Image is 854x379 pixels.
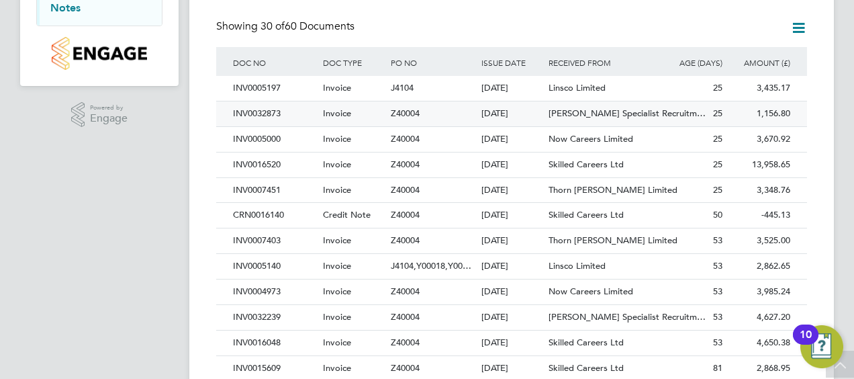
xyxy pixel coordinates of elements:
[478,228,546,253] div: [DATE]
[391,184,420,196] span: Z40004
[71,102,128,128] a: Powered byEngage
[549,260,606,271] span: Linsco Limited
[549,82,606,93] span: Linsco Limited
[230,178,320,203] div: INV0007451
[726,127,794,152] div: 3,670.92
[726,203,794,228] div: -445.13
[800,335,812,352] div: 10
[391,235,420,246] span: Z40004
[391,286,420,297] span: Z40004
[323,260,351,271] span: Invoice
[478,47,546,78] div: ISSUE DATE
[391,159,420,170] span: Z40004
[90,113,128,124] span: Engage
[713,184,722,196] span: 25
[549,209,624,220] span: Skilled Careers Ltd
[323,82,351,93] span: Invoice
[478,127,546,152] div: [DATE]
[726,101,794,126] div: 1,156.80
[230,280,320,304] div: INV0004973
[230,305,320,330] div: INV0032239
[391,337,420,348] span: Z40004
[549,286,633,297] span: Now Careers Limited
[726,47,794,78] div: AMOUNT (£)
[549,311,706,323] span: [PERSON_NAME] Specialist Recruitm…
[230,101,320,126] div: INV0032873
[90,102,128,114] span: Powered by
[323,184,351,196] span: Invoice
[478,331,546,355] div: [DATE]
[230,47,320,78] div: DOC NO
[323,286,351,297] span: Invoice
[52,37,146,70] img: countryside-properties-logo-retina.png
[726,280,794,304] div: 3,985.24
[478,101,546,126] div: [DATE]
[323,133,351,144] span: Invoice
[478,254,546,279] div: [DATE]
[726,331,794,355] div: 4,650.38
[549,235,677,246] span: Thorn [PERSON_NAME] Limited
[387,47,477,78] div: PO NO
[726,178,794,203] div: 3,348.76
[230,254,320,279] div: INV0005140
[549,133,633,144] span: Now Careers Limited
[800,325,843,368] button: Open Resource Center, 10 new notifications
[391,82,414,93] span: J4104
[658,47,726,78] div: AGE (DAYS)
[726,254,794,279] div: 2,862.65
[549,337,624,348] span: Skilled Careers Ltd
[726,76,794,101] div: 3,435.17
[478,76,546,101] div: [DATE]
[549,108,706,119] span: [PERSON_NAME] Specialist Recruitm…
[36,37,162,70] a: Go to home page
[478,280,546,304] div: [DATE]
[478,203,546,228] div: [DATE]
[713,337,722,348] span: 53
[323,159,351,170] span: Invoice
[726,153,794,177] div: 13,958.65
[478,305,546,330] div: [DATE]
[260,19,354,33] span: 60 Documents
[713,133,722,144] span: 25
[545,47,658,78] div: RECEIVED FROM
[549,184,677,196] span: Thorn [PERSON_NAME] Limited
[391,108,420,119] span: Z40004
[713,209,722,220] span: 50
[391,260,471,271] span: J4104,Y00018,Y00…
[230,127,320,152] div: INV0005000
[726,228,794,253] div: 3,525.00
[713,235,722,246] span: 53
[391,311,420,323] span: Z40004
[230,76,320,101] div: INV0005197
[230,331,320,355] div: INV0016048
[323,235,351,246] span: Invoice
[713,362,722,374] span: 81
[713,260,722,271] span: 53
[323,337,351,348] span: Invoice
[478,178,546,203] div: [DATE]
[726,305,794,330] div: 4,627.20
[320,47,387,78] div: DOC TYPE
[230,203,320,228] div: CRN0016140
[549,159,624,170] span: Skilled Careers Ltd
[216,19,357,34] div: Showing
[713,311,722,323] span: 53
[713,159,722,170] span: 25
[391,133,420,144] span: Z40004
[230,228,320,253] div: INV0007403
[713,108,722,119] span: 25
[260,19,285,33] span: 30 of
[549,362,624,374] span: Skilled Careers Ltd
[230,153,320,177] div: INV0016520
[391,362,420,374] span: Z40004
[323,362,351,374] span: Invoice
[713,286,722,297] span: 53
[391,209,420,220] span: Z40004
[323,108,351,119] span: Invoice
[713,82,722,93] span: 25
[478,153,546,177] div: [DATE]
[323,209,371,220] span: Credit Note
[323,311,351,323] span: Invoice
